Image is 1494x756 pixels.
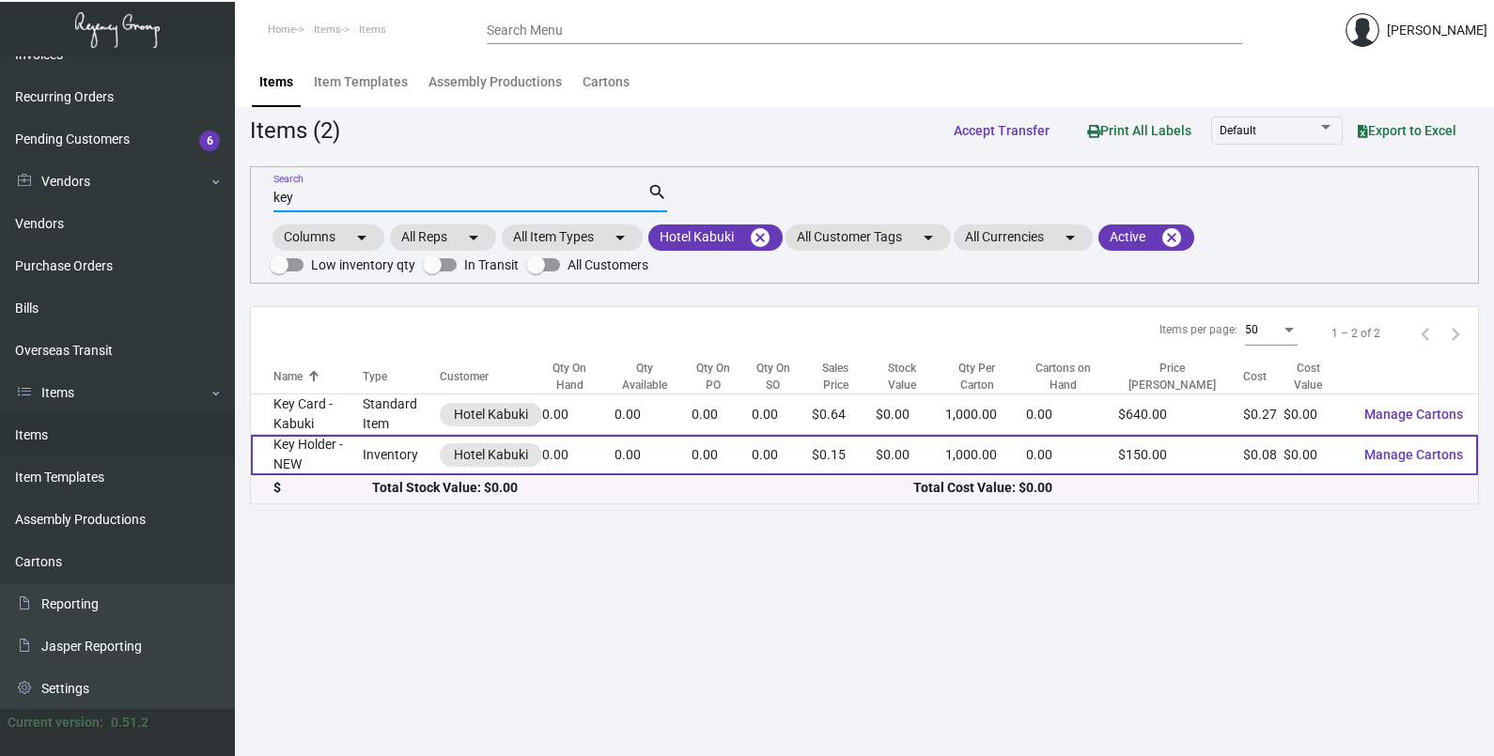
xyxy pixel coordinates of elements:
[542,435,615,475] td: 0.00
[647,181,667,204] mat-icon: search
[542,360,598,393] div: Qty On Hand
[314,72,408,92] div: Item Templates
[1284,360,1331,393] div: Cost Value
[1245,324,1298,337] mat-select: Items per page:
[752,435,812,475] td: 0.00
[1243,368,1284,385] div: Cost
[428,72,562,92] div: Assembly Productions
[1349,397,1478,431] button: Manage Cartons
[372,478,914,498] div: Total Stock Value: $0.00
[1059,226,1082,249] mat-icon: arrow_drop_down
[876,360,927,393] div: Stock Value
[1245,323,1258,336] span: 50
[615,360,675,393] div: Qty Available
[954,123,1050,138] span: Accept Transfer
[945,435,1026,475] td: 1,000.00
[250,114,340,147] div: Items (2)
[615,435,692,475] td: 0.00
[609,226,631,249] mat-icon: arrow_drop_down
[752,394,812,435] td: 0.00
[615,394,692,435] td: 0.00
[615,360,692,393] div: Qty Available
[583,72,630,92] div: Cartons
[350,226,373,249] mat-icon: arrow_drop_down
[251,435,363,475] td: Key Holder - NEW
[440,360,542,394] th: Customer
[1026,394,1117,435] td: 0.00
[945,360,1026,393] div: Qty Per Carton
[273,478,372,498] div: $
[1118,435,1244,475] td: $150.00
[692,435,752,475] td: 0.00
[648,224,783,251] mat-chip: Hotel Kabuki
[1349,438,1478,471] button: Manage Cartons
[1098,224,1194,251] mat-chip: Active
[273,368,303,385] div: Name
[786,224,951,251] mat-chip: All Customer Tags
[1243,368,1267,385] div: Cost
[1284,360,1348,393] div: Cost Value
[1358,123,1456,138] span: Export to Excel
[542,394,615,435] td: 0.00
[1159,321,1237,338] div: Items per page:
[8,713,103,733] div: Current version:
[1160,226,1183,249] mat-icon: cancel
[1284,394,1348,435] td: $0.00
[876,394,944,435] td: $0.00
[1410,318,1440,348] button: Previous page
[1440,318,1471,348] button: Next page
[363,435,440,475] td: Inventory
[1364,447,1463,462] span: Manage Cartons
[363,368,440,385] div: Type
[1118,360,1227,393] div: Price [PERSON_NAME]
[272,224,384,251] mat-chip: Columns
[752,360,795,393] div: Qty On SO
[1331,325,1380,342] div: 1 – 2 of 2
[1343,114,1471,147] button: Export to Excel
[1118,394,1244,435] td: $640.00
[876,435,944,475] td: $0.00
[1243,435,1284,475] td: $0.08
[363,394,440,435] td: Standard Item
[268,23,296,36] span: Home
[1026,435,1117,475] td: 0.00
[273,368,363,385] div: Name
[390,224,496,251] mat-chip: All Reps
[1072,113,1206,147] button: Print All Labels
[464,254,519,276] span: In Transit
[1026,360,1100,393] div: Cartons on Hand
[1284,435,1348,475] td: $0.00
[692,360,752,393] div: Qty On PO
[812,394,877,435] td: $0.64
[939,114,1065,147] button: Accept Transfer
[1346,13,1379,47] img: admin@bootstrapmaster.com
[311,254,415,276] span: Low inventory qty
[1387,21,1487,40] div: [PERSON_NAME]
[812,435,877,475] td: $0.15
[314,23,341,36] span: Items
[111,713,148,733] div: 0.51.2
[749,226,771,249] mat-icon: cancel
[913,478,1455,498] div: Total Cost Value: $0.00
[812,360,860,393] div: Sales Price
[1364,407,1463,422] span: Manage Cartons
[259,72,293,92] div: Items
[917,226,940,249] mat-icon: arrow_drop_down
[1087,123,1191,138] span: Print All Labels
[1118,360,1244,393] div: Price [PERSON_NAME]
[1243,394,1284,435] td: $0.27
[752,360,812,393] div: Qty On SO
[692,360,735,393] div: Qty On PO
[542,360,615,393] div: Qty On Hand
[462,226,485,249] mat-icon: arrow_drop_down
[363,368,387,385] div: Type
[251,394,363,435] td: Key Card - Kabuki
[359,23,386,36] span: Items
[454,405,528,424] div: Hotel Kabuki
[568,254,648,276] span: All Customers
[876,360,944,393] div: Stock Value
[692,394,752,435] td: 0.00
[945,360,1009,393] div: Qty Per Carton
[1026,360,1117,393] div: Cartons on Hand
[454,445,528,465] div: Hotel Kabuki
